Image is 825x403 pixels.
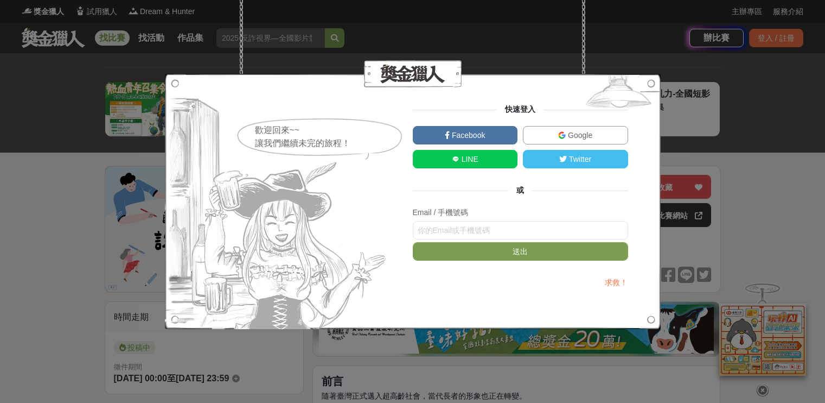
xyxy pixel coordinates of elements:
[413,207,628,218] div: Email / 手機號碼
[605,278,628,287] a: 求救！
[497,105,543,114] span: 快速登入
[413,242,628,261] button: 送出
[508,186,532,194] span: 或
[255,124,404,137] div: 歡迎回來~~
[165,74,390,329] img: Signup
[577,74,661,115] img: Signup
[413,221,628,240] input: 你的Email或手機號碼
[452,155,459,163] img: LINE
[558,131,566,139] img: Google
[450,131,485,140] span: Facebook
[255,137,404,150] div: 讓我們繼續未完的旅程！
[459,155,478,163] span: LINE
[567,155,591,163] span: Twitter
[566,131,592,140] span: Google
